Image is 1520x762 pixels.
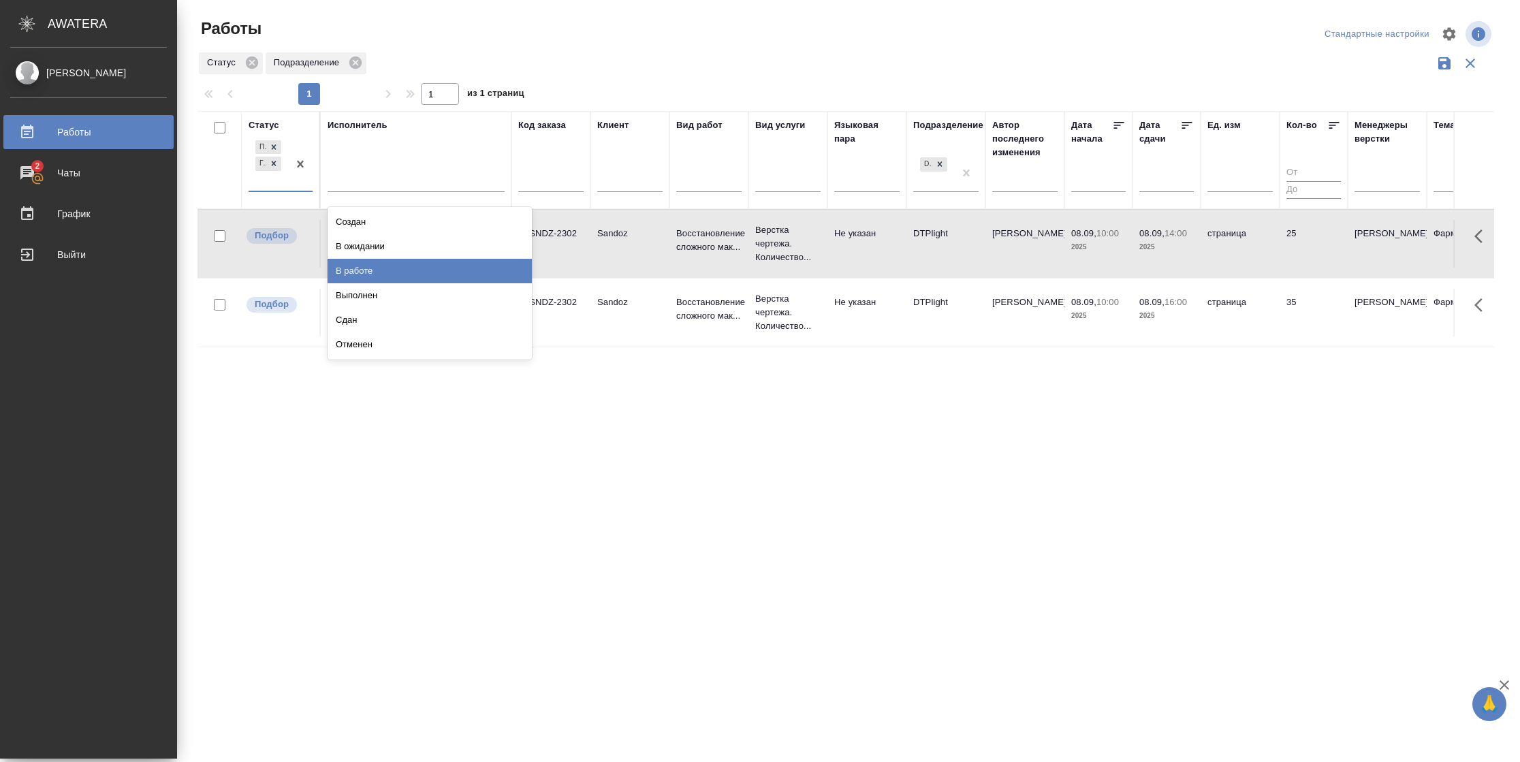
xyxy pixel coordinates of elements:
[328,118,387,132] div: Исполнитель
[906,289,985,336] td: DTPlight
[1434,227,1499,240] p: Фармацевтика
[518,227,584,240] div: S_SNDZ-2302
[1355,296,1420,309] p: [PERSON_NAME]
[1355,118,1420,146] div: Менеджеры верстки
[676,296,742,323] p: Восстановление сложного мак...
[1071,118,1112,146] div: Дата начала
[245,227,313,245] div: Можно подбирать исполнителей
[328,234,532,259] div: В ожидании
[1434,296,1499,309] p: Фармацевтика
[10,204,167,224] div: График
[1472,687,1506,721] button: 🙏
[1139,228,1165,238] p: 08.09,
[249,118,279,132] div: Статус
[1165,228,1187,238] p: 14:00
[328,259,532,283] div: В работе
[207,56,240,69] p: Статус
[827,220,906,268] td: Не указан
[1096,297,1119,307] p: 10:00
[1466,289,1499,321] button: Здесь прячутся важные кнопки
[755,292,821,333] p: Верстка чертежа. Количество...
[985,289,1064,336] td: [PERSON_NAME]
[1207,118,1241,132] div: Ед. изм
[199,52,263,74] div: Статус
[10,163,167,183] div: Чаты
[834,118,900,146] div: Языковая пара
[10,122,167,142] div: Работы
[255,157,266,171] div: Готов к работе
[1478,690,1501,718] span: 🙏
[597,296,663,309] p: Sandoz
[48,10,177,37] div: AWATERA
[676,227,742,254] p: Восстановление сложного мак...
[992,118,1058,159] div: Автор последнего изменения
[919,156,949,173] div: DTPlight
[1466,21,1494,47] span: Посмотреть информацию
[597,118,629,132] div: Клиент
[1280,289,1348,336] td: 35
[906,220,985,268] td: DTPlight
[1071,228,1096,238] p: 08.09,
[1201,220,1280,268] td: страница
[1457,50,1483,76] button: Сбросить фильтры
[1201,289,1280,336] td: страница
[3,156,174,190] a: 2Чаты
[1433,18,1466,50] span: Настроить таблицу
[266,52,366,74] div: Подразделение
[1434,118,1474,132] div: Тематика
[467,85,524,105] span: из 1 страниц
[1139,309,1194,323] p: 2025
[10,65,167,80] div: [PERSON_NAME]
[1286,181,1341,198] input: До
[3,197,174,231] a: График
[827,289,906,336] td: Не указан
[197,18,262,39] span: Работы
[1280,220,1348,268] td: 25
[255,298,289,311] p: Подбор
[255,140,266,155] div: Подбор
[328,210,532,234] div: Создан
[518,118,566,132] div: Код заказа
[676,118,723,132] div: Вид работ
[1286,118,1317,132] div: Кол-во
[1071,297,1096,307] p: 08.09,
[1139,240,1194,254] p: 2025
[3,115,174,149] a: Работы
[755,223,821,264] p: Верстка чертежа. Количество...
[328,283,532,308] div: Выполнен
[518,296,584,309] div: S_SNDZ-2302
[245,296,313,314] div: Можно подбирать исполнителей
[1321,24,1433,45] div: split button
[1139,297,1165,307] p: 08.09,
[920,157,932,172] div: DTPlight
[3,238,174,272] a: Выйти
[328,308,532,332] div: Сдан
[755,118,806,132] div: Вид услуги
[328,332,532,357] div: Отменен
[1139,118,1180,146] div: Дата сдачи
[985,220,1064,268] td: [PERSON_NAME]
[1431,50,1457,76] button: Сохранить фильтры
[1165,297,1187,307] p: 16:00
[255,229,289,242] p: Подбор
[1071,309,1126,323] p: 2025
[913,118,983,132] div: Подразделение
[1355,227,1420,240] p: [PERSON_NAME]
[1096,228,1119,238] p: 10:00
[274,56,344,69] p: Подразделение
[27,159,48,173] span: 2
[1071,240,1126,254] p: 2025
[1466,220,1499,253] button: Здесь прячутся важные кнопки
[597,227,663,240] p: Sandoz
[1286,165,1341,182] input: От
[10,244,167,265] div: Выйти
